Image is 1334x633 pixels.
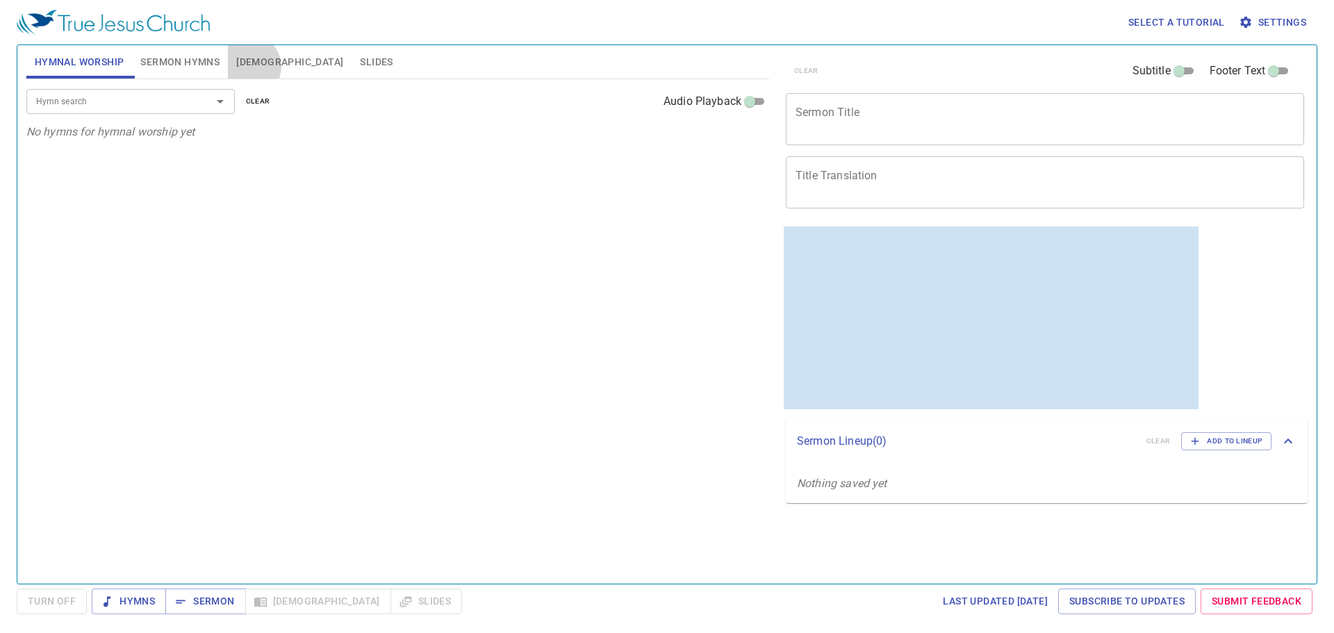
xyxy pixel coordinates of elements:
[1069,593,1185,610] span: Subscribe to Updates
[786,418,1308,464] div: Sermon Lineup(0)clearAdd to Lineup
[17,10,210,35] img: True Jesus Church
[1123,10,1230,35] button: Select a tutorial
[1201,589,1312,614] a: Submit Feedback
[238,93,279,110] button: clear
[1242,14,1306,31] span: Settings
[664,93,741,110] span: Audio Playback
[1212,593,1301,610] span: Submit Feedback
[797,477,887,490] i: Nothing saved yet
[360,54,393,71] span: Slides
[937,589,1053,614] a: Last updated [DATE]
[211,92,230,111] button: Open
[1210,63,1266,79] span: Footer Text
[943,593,1048,610] span: Last updated [DATE]
[92,589,166,614] button: Hymns
[176,593,234,610] span: Sermon
[1236,10,1312,35] button: Settings
[1190,435,1262,447] span: Add to Lineup
[1181,432,1271,450] button: Add to Lineup
[35,54,124,71] span: Hymnal Worship
[1058,589,1196,614] a: Subscribe to Updates
[797,433,1135,450] p: Sermon Lineup ( 0 )
[236,54,343,71] span: [DEMOGRAPHIC_DATA]
[103,593,155,610] span: Hymns
[246,95,270,108] span: clear
[1128,14,1225,31] span: Select a tutorial
[1133,63,1171,79] span: Subtitle
[780,223,1202,413] iframe: from-child
[26,125,195,138] i: No hymns for hymnal worship yet
[140,54,220,71] span: Sermon Hymns
[165,589,245,614] button: Sermon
